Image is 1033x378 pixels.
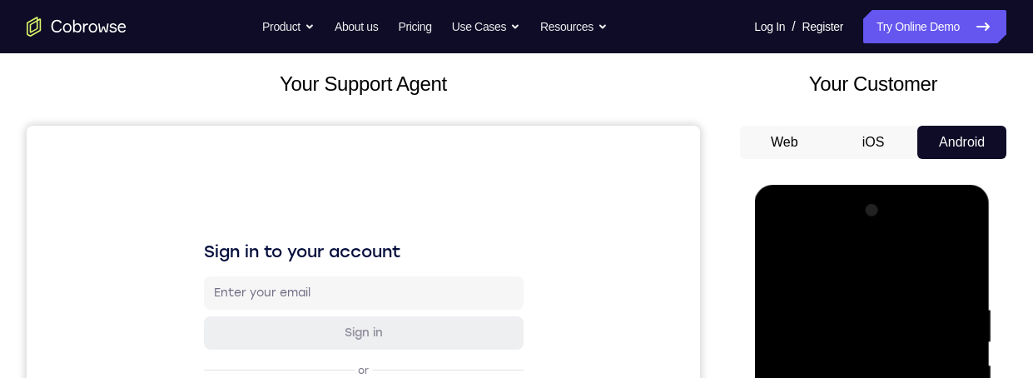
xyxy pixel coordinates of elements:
[740,69,1006,99] h2: Your Customer
[863,10,1006,43] a: Try Online Demo
[452,10,520,43] button: Use Cases
[829,126,918,159] button: iOS
[294,312,406,329] div: Sign in with GitHub
[287,352,413,369] div: Sign in with Intercom
[177,304,497,337] button: Sign in with GitHub
[792,17,795,37] span: /
[917,126,1006,159] button: Android
[328,238,345,251] p: or
[177,114,497,137] h1: Sign in to your account
[335,10,378,43] a: About us
[398,10,431,43] a: Pricing
[540,10,608,43] button: Resources
[177,191,497,224] button: Sign in
[802,10,843,43] a: Register
[262,10,315,43] button: Product
[177,344,497,377] button: Sign in with Intercom
[27,69,700,99] h2: Your Support Agent
[177,264,497,297] button: Sign in with Google
[294,272,407,289] div: Sign in with Google
[754,10,785,43] a: Log In
[27,17,127,37] a: Go to the home page
[187,159,487,176] input: Enter your email
[740,126,829,159] button: Web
